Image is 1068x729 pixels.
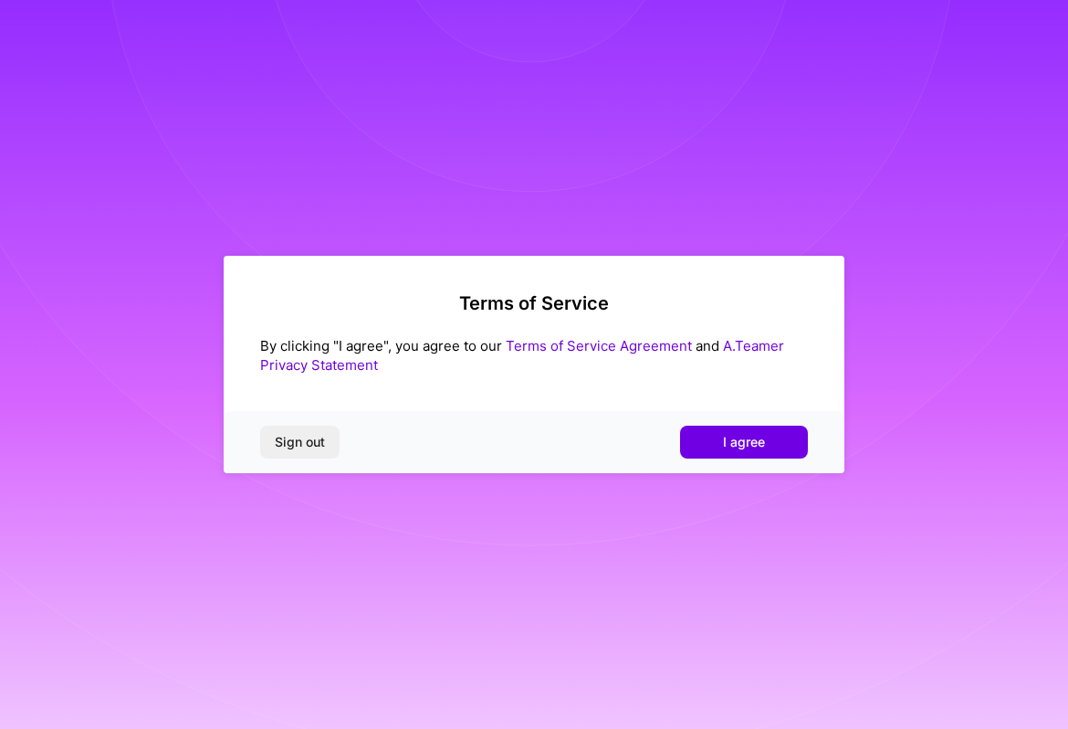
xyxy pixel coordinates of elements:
[260,426,340,459] button: Sign out
[723,433,765,451] span: I agree
[680,426,808,459] button: I agree
[260,292,808,314] h2: Terms of Service
[275,433,325,451] span: Sign out
[260,336,808,375] div: By clicking "I agree", you agree to our and
[506,337,692,354] a: Terms of Service Agreement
